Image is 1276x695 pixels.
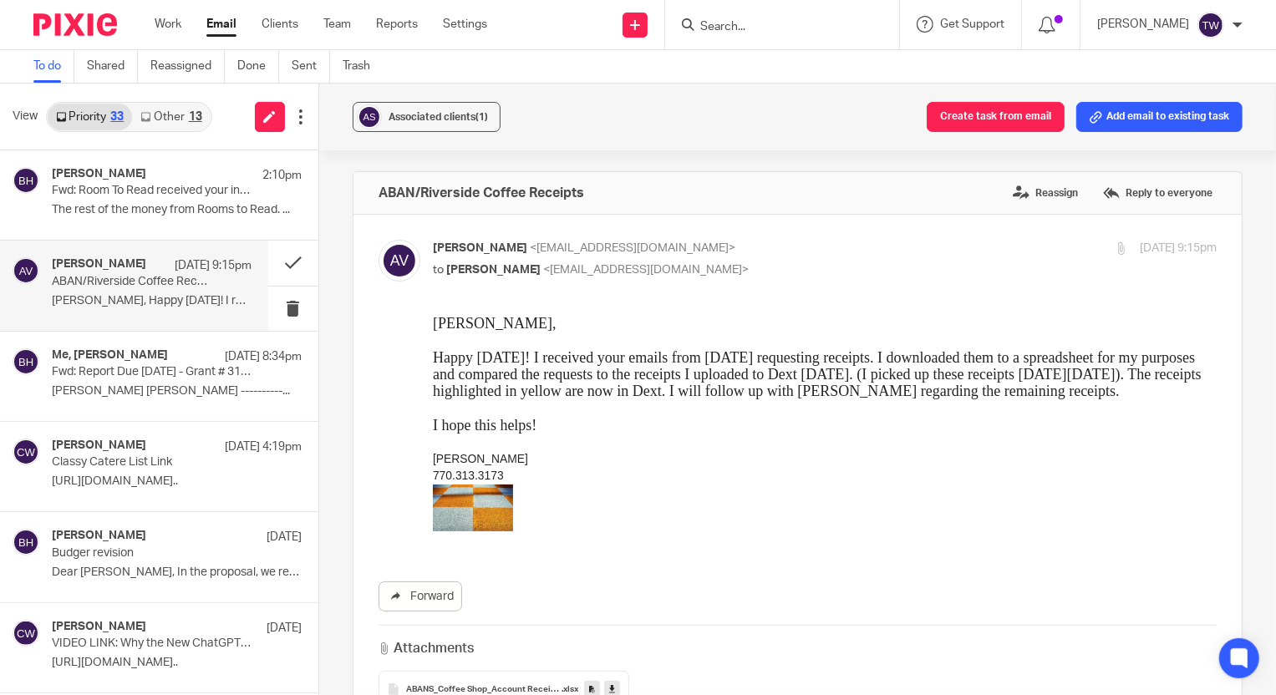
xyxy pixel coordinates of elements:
span: <[EMAIL_ADDRESS][DOMAIN_NAME]> [530,242,735,254]
p: Classy Catere List Link [52,455,252,469]
p: Budger revision [52,546,252,561]
p: [PERSON_NAME] [1097,16,1189,33]
p: [URL][DOMAIN_NAME].. [52,656,302,670]
p: Fwd: Report Due [DATE] - Grant # 31625-24879 [52,365,252,379]
label: Reply to everyone [1099,180,1217,205]
img: svg%3E [13,439,39,465]
span: ABANS_Coffee Shop_Account Receipts [406,685,562,695]
img: svg%3E [1197,12,1224,38]
div: 13 [189,111,202,123]
p: [DATE] 4:19pm [225,439,302,455]
h4: [PERSON_NAME] [52,620,146,634]
p: Dear [PERSON_NAME], In the proposal, we requested... [52,566,302,580]
span: Get Support [940,18,1004,30]
p: ABAN/Riverside Coffee Receipts [52,275,211,289]
p: [DATE] 9:15pm [175,257,252,274]
a: Work [155,16,181,33]
p: [DATE] 9:15pm [1140,240,1217,257]
a: Done [237,50,279,83]
p: [PERSON_NAME], Happy [DATE]! I received your emails... [52,294,252,308]
div: 33 [110,111,124,123]
span: View [13,108,38,125]
h3: Attachments [379,639,474,658]
h4: [PERSON_NAME] [52,439,146,453]
h4: Me, [PERSON_NAME] [52,348,168,363]
span: to [433,264,444,276]
span: Associated clients [389,112,488,122]
a: Settings [443,16,487,33]
img: svg%3E [357,104,382,129]
button: Associated clients(1) [353,102,501,132]
span: [PERSON_NAME] [446,264,541,276]
p: [PERSON_NAME] [PERSON_NAME] ----------... [52,384,302,398]
span: [PERSON_NAME] [433,242,527,254]
a: To do [33,50,74,83]
span: .xlsx [562,685,578,695]
button: Add email to existing task [1076,102,1243,132]
img: svg%3E [13,529,39,555]
button: Create task from email [927,102,1065,132]
img: svg%3E [13,620,39,647]
p: [DATE] [267,620,302,637]
img: svg%3E [13,257,39,284]
p: [DATE] [267,529,302,545]
a: Sent [292,50,330,83]
a: Reports [376,16,418,33]
h4: [PERSON_NAME] [52,257,146,271]
a: Clients [262,16,298,33]
a: Forward [379,581,462,611]
span: <[EMAIL_ADDRESS][DOMAIN_NAME]> [543,264,749,276]
p: VIDEO LINK: Why the New ChatGPT is Already Changing Accounting [52,637,252,651]
a: Email [206,16,236,33]
img: svg%3E [13,167,39,194]
a: Other13 [132,104,210,130]
h4: ABAN/Riverside Coffee Receipts [379,185,584,201]
label: Reassign [1009,180,1082,205]
p: Fwd: Room To Read received your invoice #2030-0025 [52,184,252,198]
img: svg%3E [379,240,420,282]
a: Trash [343,50,383,83]
a: Priority33 [48,104,132,130]
p: [DATE] 8:34pm [225,348,302,365]
input: Search [699,20,849,35]
p: The rest of the money from Rooms to Read. ... [52,203,302,217]
h4: [PERSON_NAME] [52,529,146,543]
img: Pixie [33,13,117,36]
a: Shared [87,50,138,83]
p: 2:10pm [262,167,302,184]
span: (1) [475,112,488,122]
a: Team [323,16,351,33]
a: Reassigned [150,50,225,83]
img: svg%3E [13,348,39,375]
h4: [PERSON_NAME] [52,167,146,181]
p: [URL][DOMAIN_NAME].. [52,474,302,489]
